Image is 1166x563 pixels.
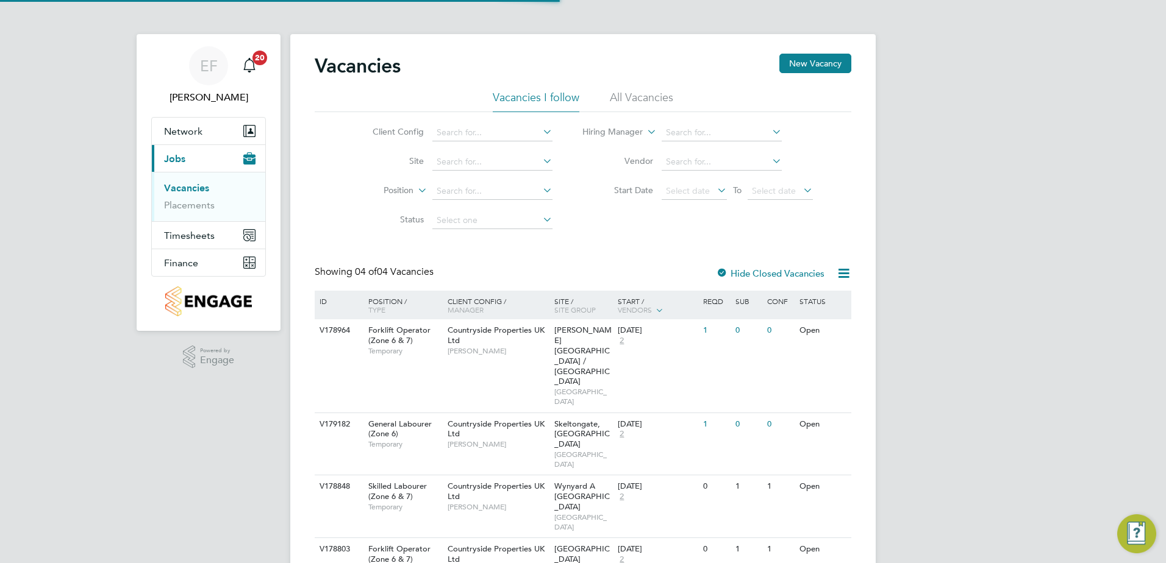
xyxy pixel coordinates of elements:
h2: Vacancies [315,54,401,78]
span: Countryside Properties UK Ltd [448,481,545,501]
span: 20 [252,51,267,65]
span: [GEOGRAPHIC_DATA] [554,450,612,469]
div: Open [796,413,849,436]
div: V179182 [317,413,359,436]
span: Select date [752,185,796,196]
span: Timesheets [164,230,215,241]
span: Powered by [200,345,234,356]
button: Jobs [152,145,265,172]
button: New Vacancy [779,54,851,73]
span: 04 Vacancies [355,266,434,278]
nav: Main navigation [137,34,281,331]
div: Showing [315,266,436,278]
div: ID [317,291,359,311]
div: Reqd [700,291,732,311]
button: Finance [152,249,265,276]
div: Open [796,475,849,498]
div: V178964 [317,319,359,342]
span: Type [368,305,385,314]
div: Site / [551,291,615,320]
div: 1 [764,538,796,561]
label: Status [354,214,424,225]
div: Status [796,291,849,311]
span: [GEOGRAPHIC_DATA] [554,512,612,531]
label: Hiring Manager [573,126,643,138]
img: countryside-properties-logo-retina.png [165,286,251,316]
li: All Vacancies [610,90,673,112]
div: Jobs [152,172,265,221]
div: 1 [764,475,796,498]
input: Search for... [432,183,553,200]
input: Select one [432,212,553,229]
div: 0 [732,413,764,436]
a: 20 [237,46,262,85]
li: Vacancies I follow [493,90,579,112]
a: Vacancies [164,182,209,194]
span: Wynyard A [GEOGRAPHIC_DATA] [554,481,610,512]
span: Countryside Properties UK Ltd [448,325,545,345]
span: Skilled Labourer (Zone 6 & 7) [368,481,427,501]
span: Select date [666,185,710,196]
span: EF [200,58,218,74]
input: Search for... [432,124,553,141]
button: Engage Resource Center [1117,514,1156,553]
span: Skeltongate, [GEOGRAPHIC_DATA] [554,419,610,450]
label: Client Config [354,126,424,137]
input: Search for... [662,124,782,141]
div: 0 [700,475,732,498]
div: [DATE] [618,325,697,336]
label: Position [343,185,413,197]
div: [DATE] [618,419,697,430]
span: [PERSON_NAME] [448,439,548,449]
span: Vendors [618,305,652,314]
a: Powered byEngage [183,345,235,369]
div: V178848 [317,475,359,498]
div: 1 [700,413,732,436]
span: Engage [200,355,234,366]
span: To [729,182,745,198]
span: Temporary [368,439,442,449]
a: EF[PERSON_NAME] [151,46,266,105]
span: 2 [618,336,626,346]
span: [PERSON_NAME] [448,346,548,356]
label: Start Date [583,185,653,196]
div: Client Config / [445,291,551,320]
label: Site [354,155,424,166]
div: 1 [732,475,764,498]
div: Open [796,319,849,342]
input: Search for... [662,154,782,171]
div: Position / [359,291,445,320]
div: Start / [615,291,700,321]
div: 0 [764,319,796,342]
span: 04 of [355,266,377,278]
span: 2 [618,492,626,502]
button: Timesheets [152,222,265,249]
span: [PERSON_NAME][GEOGRAPHIC_DATA] / [GEOGRAPHIC_DATA] [554,325,612,386]
div: [DATE] [618,481,697,492]
div: 0 [700,538,732,561]
span: Site Group [554,305,596,314]
span: Manager [448,305,484,314]
input: Search for... [432,154,553,171]
div: 1 [732,538,764,561]
span: [GEOGRAPHIC_DATA] [554,387,612,406]
div: 0 [732,319,764,342]
span: Jobs [164,153,185,165]
span: Network [164,126,202,137]
span: Finance [164,257,198,269]
div: 1 [700,319,732,342]
span: [PERSON_NAME] [448,502,548,512]
div: Conf [764,291,796,311]
div: Open [796,538,849,561]
div: [DATE] [618,544,697,554]
div: V178803 [317,538,359,561]
span: Countryside Properties UK Ltd [448,419,545,439]
label: Vendor [583,155,653,166]
a: Go to home page [151,286,266,316]
div: 0 [764,413,796,436]
label: Hide Closed Vacancies [716,267,824,279]
span: Emma Forsyth [151,90,266,105]
span: Temporary [368,502,442,512]
a: Placements [164,199,215,211]
span: Forklift Operator (Zone 6 & 7) [368,325,431,345]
